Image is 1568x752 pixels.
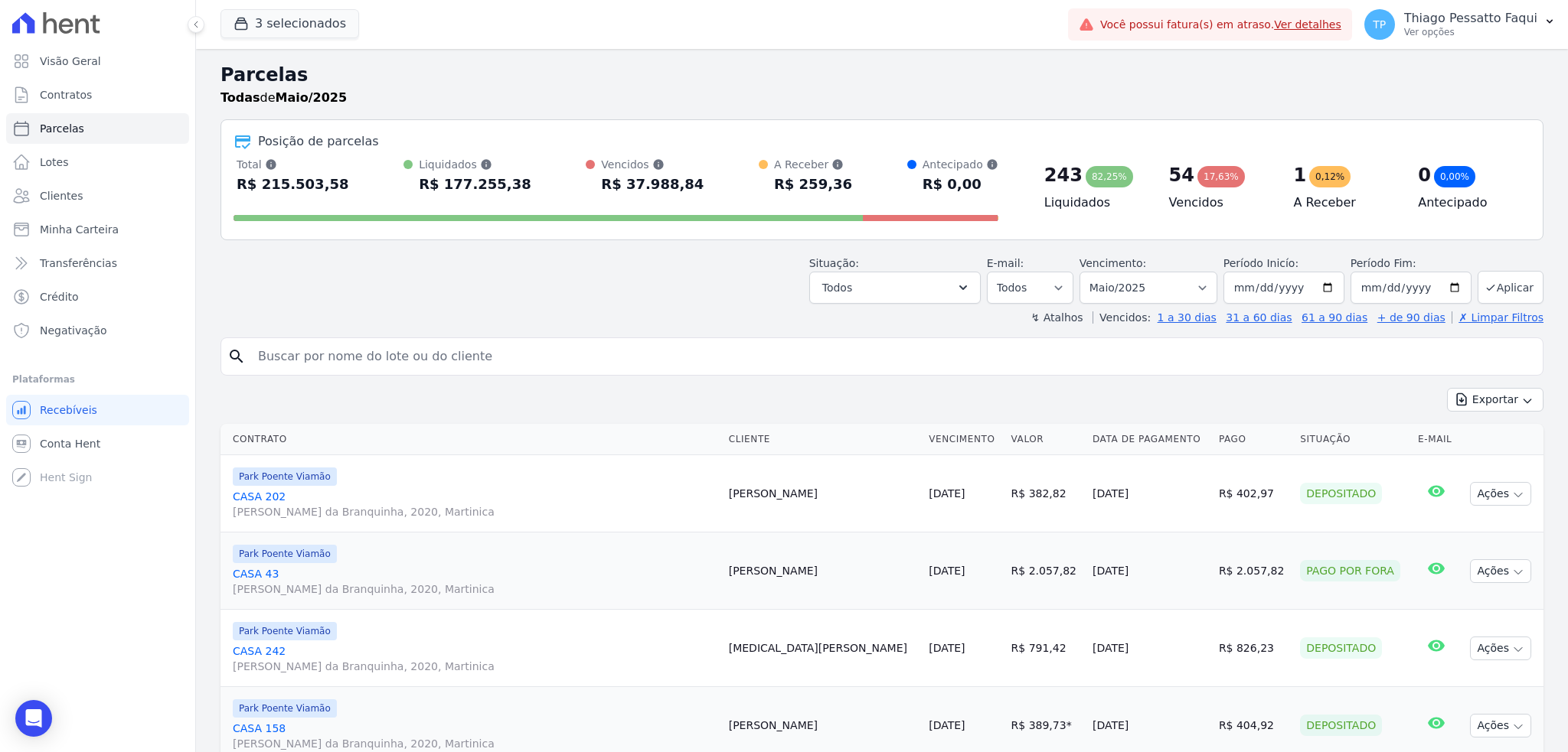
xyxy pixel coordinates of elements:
[601,157,704,172] div: Vencidos
[1169,163,1194,187] div: 54
[1302,311,1367,324] a: 61 a 90 dias
[1080,257,1146,269] label: Vencimento:
[6,395,189,425] a: Recebíveis
[1418,163,1431,187] div: 0
[723,424,923,455] th: Cliente
[1086,455,1213,532] td: [DATE]
[1309,166,1351,187] div: 0,12%
[774,172,852,197] div: R$ 259,36
[6,181,189,211] a: Clientes
[809,272,981,304] button: Todos
[419,157,531,172] div: Liquidados
[40,323,107,338] span: Negativação
[276,90,348,105] strong: Maio/2025
[6,214,189,245] a: Minha Carteira
[233,622,337,640] span: Park Poente Viamão
[249,341,1537,372] input: Buscar por nome do lote ou do cliente
[40,402,97,418] span: Recebíveis
[929,719,965,731] a: [DATE]
[6,315,189,346] a: Negativação
[1470,559,1531,583] button: Ações
[1044,194,1145,212] h4: Liquidados
[1213,532,1294,610] td: R$ 2.057,82
[601,172,704,197] div: R$ 37.988,84
[1213,455,1294,532] td: R$ 402,97
[1412,424,1460,455] th: E-mail
[774,157,852,172] div: A Receber
[1452,311,1543,324] a: ✗ Limpar Filtros
[40,436,100,451] span: Conta Hent
[1005,455,1086,532] td: R$ 382,82
[1293,194,1393,212] h4: A Receber
[1086,610,1213,687] td: [DATE]
[1470,714,1531,737] button: Ações
[6,248,189,278] a: Transferências
[1300,715,1382,736] div: Depositado
[220,9,359,38] button: 3 selecionados
[6,80,189,110] a: Contratos
[723,455,923,532] td: [PERSON_NAME]
[1086,166,1133,187] div: 82,25%
[1434,166,1475,187] div: 0,00%
[220,424,723,455] th: Contrato
[1197,166,1245,187] div: 17,63%
[1213,424,1294,455] th: Pago
[6,428,189,459] a: Conta Hent
[233,659,717,674] span: [PERSON_NAME] da Branquinha, 2020, Martinica
[237,172,349,197] div: R$ 215.503,58
[233,566,717,597] a: CASA 43[PERSON_NAME] da Branquinha, 2020, Martinica
[233,467,337,486] span: Park Poente Viamão
[233,736,717,751] span: [PERSON_NAME] da Branquinha, 2020, Martinica
[233,721,717,751] a: CASA 158[PERSON_NAME] da Branquinha, 2020, Martinica
[1293,163,1306,187] div: 1
[40,121,84,136] span: Parcelas
[1100,17,1341,33] span: Você possui fatura(s) em atraso.
[1093,311,1151,324] label: Vencidos:
[929,642,965,654] a: [DATE]
[822,278,852,297] span: Todos
[1223,257,1298,269] label: Período Inicío:
[1478,271,1543,304] button: Aplicar
[1447,388,1543,412] button: Exportar
[258,132,379,151] div: Posição de parcelas
[723,610,923,687] td: [MEDICAL_DATA][PERSON_NAME]
[220,89,347,107] p: de
[1274,18,1341,31] a: Ver detalhes
[227,347,246,366] i: search
[1300,560,1400,581] div: Pago por fora
[40,155,69,170] span: Lotes
[1005,532,1086,610] td: R$ 2.057,82
[1404,11,1537,26] p: Thiago Pessatto Faqui
[1404,26,1537,38] p: Ver opções
[40,87,92,103] span: Contratos
[233,489,717,519] a: CASA 202[PERSON_NAME] da Branquinha, 2020, Martinica
[233,581,717,597] span: [PERSON_NAME] da Branquinha, 2020, Martinica
[1005,424,1086,455] th: Valor
[1158,311,1217,324] a: 1 a 30 dias
[1044,163,1083,187] div: 243
[6,46,189,77] a: Visão Geral
[1086,532,1213,610] td: [DATE]
[1373,19,1386,30] span: TP
[1300,637,1382,659] div: Depositado
[6,147,189,177] a: Lotes
[233,643,717,674] a: CASA 242[PERSON_NAME] da Branquinha, 2020, Martinica
[40,256,117,271] span: Transferências
[1169,194,1269,212] h4: Vencidos
[1377,311,1445,324] a: + de 90 dias
[923,424,1004,455] th: Vencimento
[929,565,965,577] a: [DATE]
[923,172,998,197] div: R$ 0,00
[233,545,337,563] span: Park Poente Viamão
[40,54,101,69] span: Visão Geral
[220,61,1543,89] h2: Parcelas
[1294,424,1412,455] th: Situação
[987,257,1024,269] label: E-mail:
[809,257,859,269] label: Situação:
[923,157,998,172] div: Antecipado
[233,504,717,519] span: [PERSON_NAME] da Branquinha, 2020, Martinica
[1300,483,1382,504] div: Depositado
[220,90,260,105] strong: Todas
[1418,194,1518,212] h4: Antecipado
[40,188,83,203] span: Clientes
